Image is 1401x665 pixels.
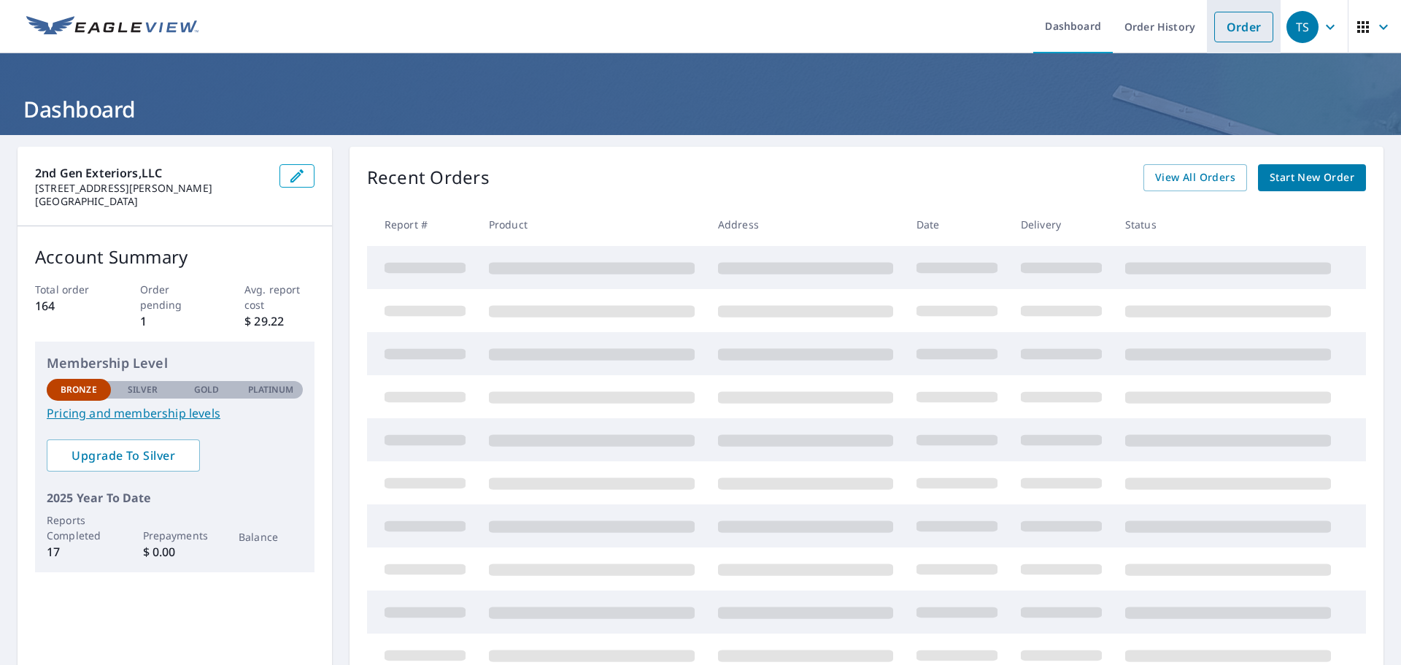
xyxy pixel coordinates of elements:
[194,383,219,396] p: Gold
[61,383,97,396] p: Bronze
[26,16,198,38] img: EV Logo
[905,203,1009,246] th: Date
[367,203,477,246] th: Report #
[1009,203,1114,246] th: Delivery
[477,203,706,246] th: Product
[18,94,1383,124] h1: Dashboard
[35,164,268,182] p: 2nd Gen Exteriors,LLC
[244,282,314,312] p: Avg. report cost
[58,447,188,464] span: Upgrade To Silver
[47,353,303,373] p: Membership Level
[128,383,158,396] p: Silver
[47,489,303,507] p: 2025 Year To Date
[35,282,105,297] p: Total order
[47,543,111,561] p: 17
[143,528,207,543] p: Prepayments
[35,182,268,195] p: [STREET_ADDRESS][PERSON_NAME]
[1270,169,1354,187] span: Start New Order
[1258,164,1366,191] a: Start New Order
[248,383,294,396] p: Platinum
[1143,164,1247,191] a: View All Orders
[140,282,210,312] p: Order pending
[143,543,207,561] p: $ 0.00
[1114,203,1343,246] th: Status
[35,244,314,270] p: Account Summary
[244,312,314,330] p: $ 29.22
[706,203,905,246] th: Address
[35,195,268,208] p: [GEOGRAPHIC_DATA]
[1286,11,1319,43] div: TS
[1155,169,1235,187] span: View All Orders
[239,529,303,545] p: Balance
[47,512,111,543] p: Reports Completed
[367,164,490,191] p: Recent Orders
[47,404,303,422] a: Pricing and membership levels
[35,297,105,315] p: 164
[47,439,200,472] a: Upgrade To Silver
[140,312,210,330] p: 1
[1214,12,1273,42] a: Order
